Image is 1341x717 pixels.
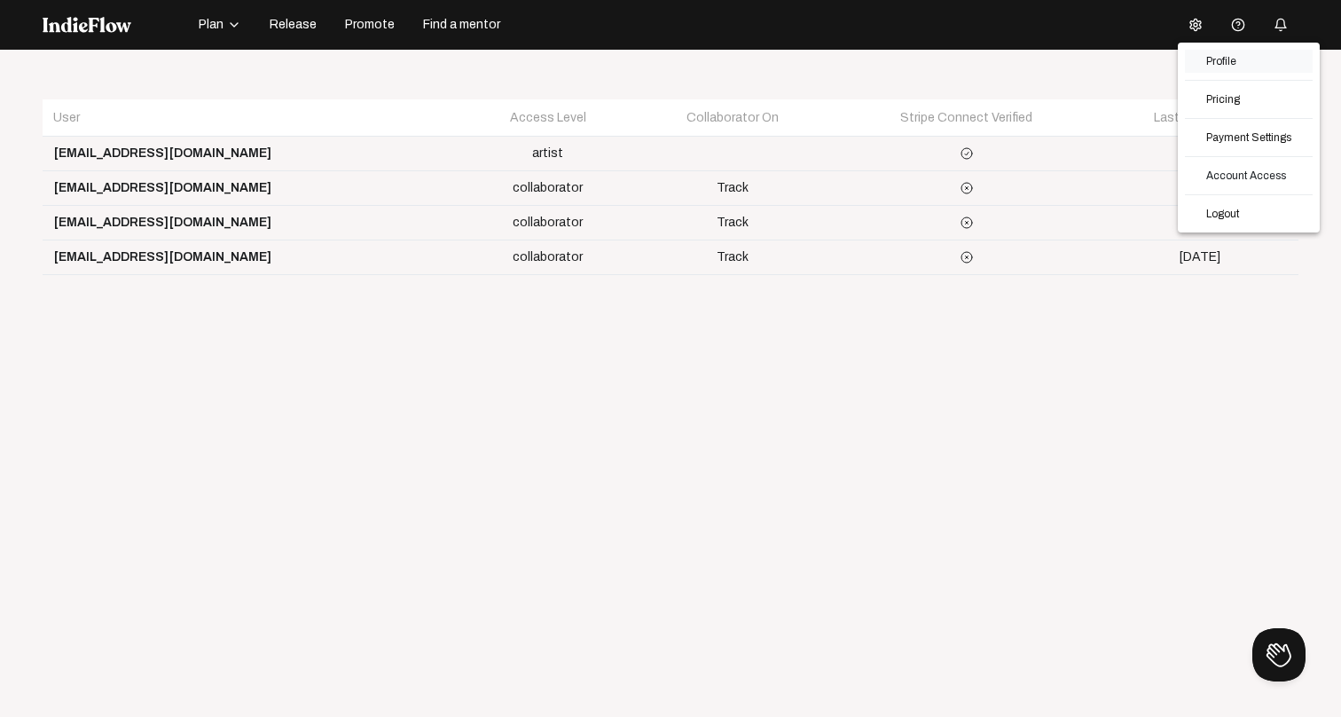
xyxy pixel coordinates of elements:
[1185,164,1313,187] a: Account Access
[1185,126,1313,149] a: Payment Settings
[1252,628,1306,682] iframe: Toggle Customer Support
[1185,50,1313,73] a: Profile
[1185,88,1313,111] a: Pricing
[1185,202,1313,225] a: Logout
